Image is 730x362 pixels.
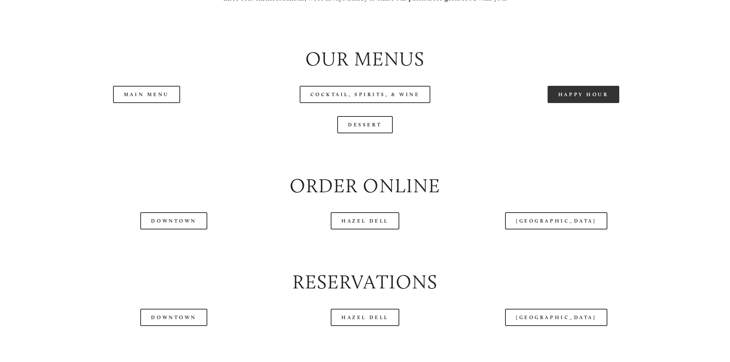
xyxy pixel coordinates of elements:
[505,309,607,326] a: [GEOGRAPHIC_DATA]
[44,172,686,200] h2: Order Online
[113,86,180,103] a: Main Menu
[44,269,686,296] h2: Reservations
[140,309,207,326] a: Downtown
[331,309,399,326] a: Hazel Dell
[140,212,207,229] a: Downtown
[337,116,393,133] a: Dessert
[300,86,431,103] a: Cocktail, Spirits, & Wine
[548,86,620,103] a: Happy Hour
[331,212,399,229] a: Hazel Dell
[505,212,607,229] a: [GEOGRAPHIC_DATA]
